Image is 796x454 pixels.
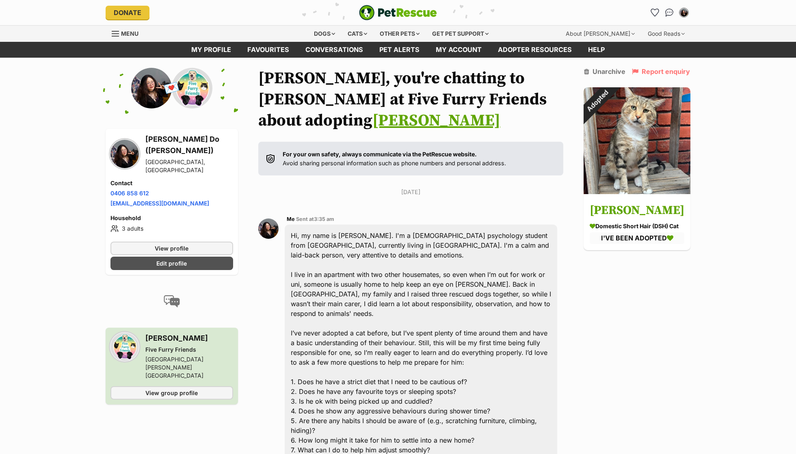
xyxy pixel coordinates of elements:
[296,216,334,222] span: Sent at
[308,26,341,42] div: Dogs
[590,232,684,244] div: I'VE BEEN ADOPTED
[372,110,500,131] a: [PERSON_NAME]
[258,188,563,196] p: [DATE]
[314,216,334,222] span: 3:35 am
[258,218,279,239] img: Duong Do (Freya) profile pic
[156,259,187,268] span: Edit profile
[121,30,138,37] span: Menu
[106,6,149,19] a: Donate
[665,9,674,17] img: chat-41dd97257d64d25036548639549fe6c8038ab92f7586957e7f3b1b290dea8141.svg
[110,257,233,270] a: Edit profile
[183,42,239,58] a: My profile
[283,150,506,167] p: Avoid sharing personal information such as phone numbers and personal address.
[110,224,233,233] li: 3 adults
[371,42,428,58] a: Pet alerts
[342,26,373,42] div: Cats
[145,389,198,397] span: View group profile
[663,6,676,19] a: Conversations
[112,26,144,40] a: Menu
[172,68,212,108] img: Five Furry Friends profile pic
[584,68,625,75] a: Unarchive
[560,26,640,42] div: About [PERSON_NAME]
[297,42,371,58] a: conversations
[287,216,295,222] span: Me
[239,42,297,58] a: Favourites
[584,195,690,250] a: [PERSON_NAME] Domestic Short Hair (DSH) Cat I'VE BEEN ADOPTED
[162,79,181,97] span: 💌
[490,42,580,58] a: Adopter resources
[584,188,690,196] a: Adopted
[164,295,180,307] img: conversation-icon-4a6f8262b818ee0b60e3300018af0b2d0b884aa5de6e9bcb8d3d4eeb1a70a7c4.svg
[680,9,688,17] img: Duong Do (Freya) profile pic
[110,200,209,207] a: [EMAIL_ADDRESS][DOMAIN_NAME]
[110,386,233,400] a: View group profile
[145,333,233,344] h3: [PERSON_NAME]
[145,158,233,174] div: [GEOGRAPHIC_DATA], [GEOGRAPHIC_DATA]
[110,140,139,168] img: Duong Do (Freya) profile pic
[110,242,233,255] a: View profile
[258,68,563,131] h1: [PERSON_NAME], you're chatting to [PERSON_NAME] at Five Furry Friends about adopting
[359,5,437,20] img: logo-e224e6f780fb5917bec1dbf3a21bbac754714ae5b6737aabdf751b685950b380.svg
[110,333,139,361] img: Five Furry Friends profile pic
[580,42,613,58] a: Help
[359,5,437,20] a: PetRescue
[590,201,684,220] h3: [PERSON_NAME]
[374,26,425,42] div: Other pets
[573,77,621,125] div: Adopted
[145,346,233,354] div: Five Furry Friends
[648,6,690,19] ul: Account quick links
[110,190,149,197] a: 0406 858 612
[648,6,661,19] a: Favourites
[590,222,684,230] div: Domestic Short Hair (DSH) Cat
[677,6,690,19] button: My account
[283,151,477,158] strong: For your own safety, always communicate via the PetRescue website.
[145,355,233,380] div: [GEOGRAPHIC_DATA][PERSON_NAME][GEOGRAPHIC_DATA]
[110,214,233,222] h4: Household
[131,68,172,108] img: Duong Do (Freya) profile pic
[632,68,690,75] a: Report enquiry
[155,244,188,253] span: View profile
[145,134,233,156] h3: [PERSON_NAME] Do ([PERSON_NAME])
[428,42,490,58] a: My account
[110,179,233,187] h4: Contact
[642,26,690,42] div: Good Reads
[584,87,690,194] img: Boris
[426,26,494,42] div: Get pet support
